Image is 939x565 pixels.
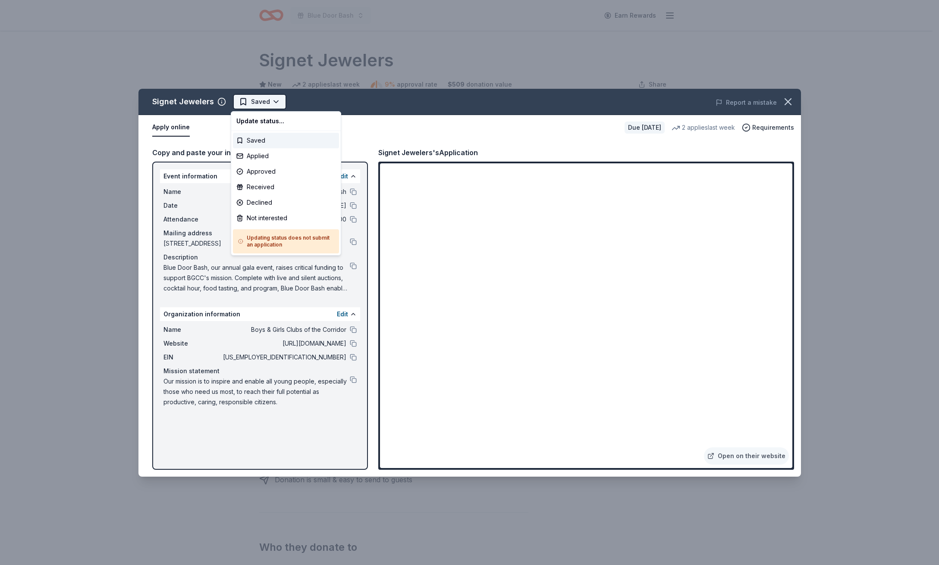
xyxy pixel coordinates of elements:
div: Applied [233,148,339,164]
div: Not interested [233,210,339,226]
span: Blue Door Bash [308,10,354,21]
h5: Updating status does not submit an application [238,234,334,248]
div: Update status... [233,113,339,129]
div: Approved [233,164,339,179]
div: Saved [233,133,339,148]
div: Received [233,179,339,195]
div: Declined [233,195,339,210]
